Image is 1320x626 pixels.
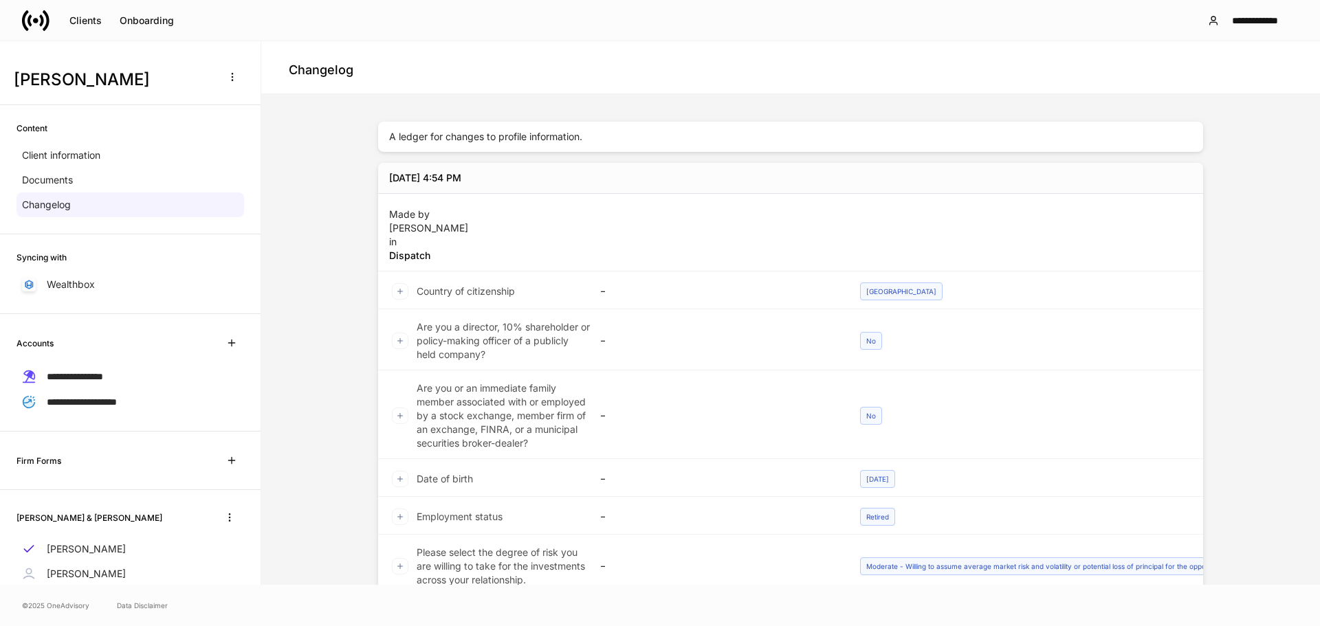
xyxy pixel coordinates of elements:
div: [DATE] [860,470,895,488]
div: No [860,407,882,425]
span: © 2025 OneAdvisory [22,600,89,611]
h5: Dispatch [389,249,468,262]
p: Are you or an immediate family member associated with or employed by a stock exchange, member fir... [417,381,590,450]
div: Clients [69,16,102,25]
div: Onboarding [120,16,174,25]
p: Please select the degree of risk you are willing to take for the investments across your relation... [417,546,590,587]
p: Are you a director, 10% shareholder or policy-making officer of a publicly held company? [417,320,590,361]
h6: Firm Forms [16,454,61,467]
a: Documents [16,168,244,192]
p: Country of citizenship [417,284,515,298]
a: Wealthbox [16,272,244,297]
h6: [PERSON_NAME] & [PERSON_NAME] [16,511,162,524]
p: Wealthbox [47,278,95,291]
h6: – [601,559,605,572]
div: Made by in [389,202,468,262]
p: [PERSON_NAME] [47,542,126,556]
a: Changelog [16,192,244,217]
h4: Changelog [289,62,353,78]
button: Clients [60,10,111,32]
h6: – [601,510,605,523]
div: Retired [860,508,895,526]
a: [PERSON_NAME] [16,537,244,561]
h6: Syncing with [16,251,67,264]
h6: – [601,409,605,422]
p: Client information [22,148,100,162]
p: Employment status [417,510,503,524]
p: Documents [22,173,73,187]
p: Date of birth [417,472,473,486]
h3: [PERSON_NAME] [14,69,212,91]
a: [PERSON_NAME] [16,561,244,586]
div: No [860,332,882,350]
h6: – [601,472,605,485]
p: [PERSON_NAME] [47,567,126,581]
div: [GEOGRAPHIC_DATA] [860,282,943,300]
h6: – [601,334,605,347]
p: Changelog [22,198,71,212]
p: [PERSON_NAME] [389,221,468,235]
div: [DATE] 4:54 PM [389,171,461,185]
a: Data Disclaimer [117,600,168,611]
h6: Content [16,122,47,135]
h6: Accounts [16,337,54,350]
button: Onboarding [111,10,183,32]
h6: – [601,284,605,298]
div: A ledger for changes to profile information. [378,122,1203,152]
a: Client information [16,143,244,168]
